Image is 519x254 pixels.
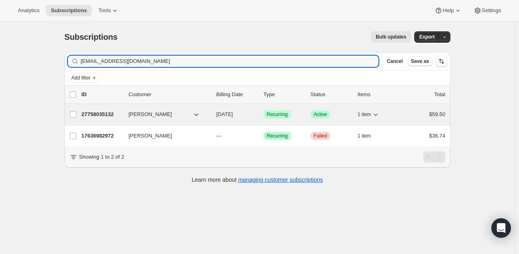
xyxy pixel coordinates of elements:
button: Bulk updates [371,31,411,43]
span: $59.50 [429,111,445,117]
div: Open Intercom Messenger [491,218,511,238]
span: Active [314,111,327,118]
input: Filter subscribers [81,56,379,67]
button: Add filter [68,73,100,83]
span: Save as [411,58,429,65]
span: Tools [98,7,111,14]
button: [PERSON_NAME] [124,108,205,121]
p: Learn more about [192,176,323,184]
span: Add filter [71,75,91,81]
p: ID [82,90,122,99]
p: Showing 1 to 2 of 2 [79,153,124,161]
button: Tools [93,5,124,16]
span: 1 item [358,111,371,118]
span: Bulk updates [376,34,406,40]
button: Settings [469,5,506,16]
span: Recurring [267,111,288,118]
span: --- [216,133,222,139]
div: IDCustomerBilling DateTypeStatusItemsTotal [82,90,445,99]
p: Total [434,90,445,99]
span: Failed [314,133,327,139]
button: Subscriptions [46,5,92,16]
span: $36.74 [429,133,445,139]
button: Export [414,31,439,43]
span: Subscriptions [51,7,87,14]
button: [PERSON_NAME] [124,129,205,142]
button: Save as [408,56,432,66]
p: 17636982972 [82,132,122,140]
span: Cancel [387,58,402,65]
span: [PERSON_NAME] [129,110,172,118]
button: Analytics [13,5,44,16]
span: Help [443,7,454,14]
div: Items [358,90,398,99]
p: Status [311,90,351,99]
nav: Pagination [423,151,445,163]
span: [PERSON_NAME] [129,132,172,140]
span: Settings [482,7,501,14]
button: 1 item [358,130,380,142]
button: Cancel [383,56,406,66]
p: 27758035132 [82,110,122,118]
span: 1 item [358,133,371,139]
span: Export [419,34,435,40]
button: 1 item [358,109,380,120]
div: 17636982972[PERSON_NAME]---SuccessRecurringCriticalFailed1 item$36.74 [82,130,445,142]
span: Subscriptions [65,32,118,41]
span: [DATE] [216,111,233,117]
div: Type [264,90,304,99]
p: Billing Date [216,90,257,99]
span: Recurring [267,133,288,139]
div: 27758035132[PERSON_NAME][DATE]SuccessRecurringSuccessActive1 item$59.50 [82,109,445,120]
span: Analytics [18,7,39,14]
button: Sort the results [436,56,447,67]
p: Customer [129,90,210,99]
a: managing customer subscriptions [238,177,323,183]
button: Help [430,5,467,16]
